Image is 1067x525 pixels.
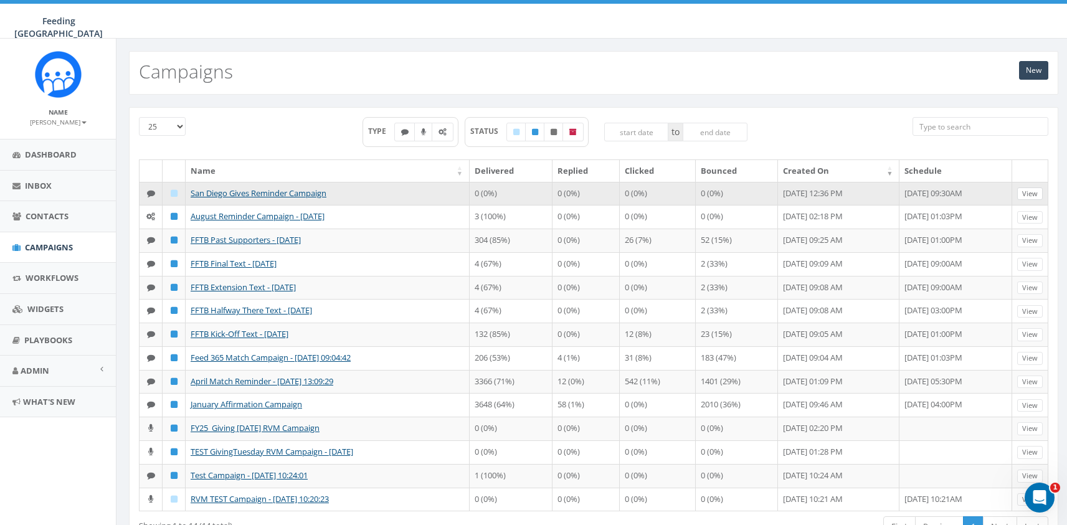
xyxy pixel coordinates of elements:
h2: Campaigns [139,61,233,82]
td: 183 (47%) [696,346,779,370]
td: [DATE] 09:46 AM [778,393,899,417]
label: Published [525,123,545,141]
i: Draft [171,189,178,197]
td: 0 (0%) [696,417,779,440]
td: 23 (15%) [696,323,779,346]
span: Feeding [GEOGRAPHIC_DATA] [14,15,103,39]
td: 0 (0%) [470,440,552,464]
i: Published [171,260,178,268]
span: Campaigns [25,242,73,253]
span: Contacts [26,210,69,222]
span: Inbox [25,180,52,191]
a: Feed 365 Match Campaign - [DATE] 09:04:42 [191,352,351,363]
small: [PERSON_NAME] [30,118,87,126]
a: FFTB Final Text - [DATE] [191,258,277,269]
span: What's New [23,396,75,407]
td: 12 (8%) [620,323,695,346]
label: Draft [506,123,526,141]
i: Draft [171,495,178,503]
td: [DATE] 02:20 PM [778,417,899,440]
td: 2 (33%) [696,299,779,323]
a: New [1019,61,1048,80]
a: View [1017,258,1043,271]
iframe: Intercom live chat [1025,483,1055,513]
td: 26 (7%) [620,229,695,252]
i: Published [171,306,178,315]
td: [DATE] 12:36 PM [778,182,899,206]
td: 0 (0%) [552,182,620,206]
a: View [1017,187,1043,201]
td: [DATE] 01:28 PM [778,440,899,464]
td: [DATE] 04:00PM [899,393,1012,417]
i: Ringless Voice Mail [148,495,153,503]
td: [DATE] 09:00AM [899,276,1012,300]
i: Text SMS [147,260,155,268]
i: Text SMS [147,330,155,338]
td: 3366 (71%) [470,370,552,394]
td: 0 (0%) [620,464,695,488]
td: [DATE] 01:03PM [899,205,1012,229]
a: View [1017,399,1043,412]
i: Text SMS [147,189,155,197]
a: View [1017,470,1043,483]
th: Clicked [620,160,695,182]
td: 0 (0%) [620,417,695,440]
a: April Match Reminder - [DATE] 13:09:29 [191,376,333,387]
td: [DATE] 09:08 AM [778,276,899,300]
td: 0 (0%) [470,488,552,511]
td: 0 (0%) [470,182,552,206]
i: Published [171,377,178,385]
input: end date [683,123,747,141]
span: 1 [1050,483,1060,493]
td: 0 (0%) [620,440,695,464]
td: 0 (0%) [552,488,620,511]
i: Ringless Voice Mail [421,128,426,136]
a: Test Campaign - [DATE] 10:24:01 [191,470,308,481]
a: FFTB Halfway There Text - [DATE] [191,305,312,316]
a: January Affirmation Campaign [191,399,302,410]
span: Admin [21,365,49,376]
th: Replied [552,160,620,182]
td: 0 (0%) [620,299,695,323]
i: Published [171,448,178,456]
th: Bounced [696,160,779,182]
span: to [668,123,683,141]
td: 542 (11%) [620,370,695,394]
span: Widgets [27,303,64,315]
td: 0 (0%) [552,440,620,464]
a: FFTB Kick-Off Text - [DATE] [191,328,288,339]
a: View [1017,493,1043,506]
a: View [1017,446,1043,459]
span: Dashboard [25,149,77,160]
i: Automated Message [439,128,447,136]
i: Text SMS [147,283,155,291]
td: 132 (85%) [470,323,552,346]
th: Name: activate to sort column ascending [186,160,470,182]
span: STATUS [470,126,507,136]
td: 1401 (29%) [696,370,779,394]
i: Text SMS [147,236,155,244]
small: Name [49,108,68,116]
a: View [1017,352,1043,365]
td: 0 (0%) [696,205,779,229]
i: Text SMS [147,377,155,385]
td: 2 (33%) [696,252,779,276]
td: [DATE] 09:25 AM [778,229,899,252]
td: 0 (0%) [696,182,779,206]
a: View [1017,376,1043,389]
i: Published [171,330,178,338]
td: 0 (0%) [552,252,620,276]
td: 0 (0%) [696,488,779,511]
td: 0 (0%) [552,417,620,440]
i: Automated Message [146,212,155,220]
a: FFTB Past Supporters - [DATE] [191,234,301,245]
td: 206 (53%) [470,346,552,370]
span: Playbooks [24,334,72,346]
td: 0 (0%) [620,276,695,300]
td: 4 (67%) [470,299,552,323]
td: 31 (8%) [620,346,695,370]
td: [DATE] 09:04 AM [778,346,899,370]
span: Workflows [26,272,78,283]
td: 1 (100%) [470,464,552,488]
th: Schedule [899,160,1012,182]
